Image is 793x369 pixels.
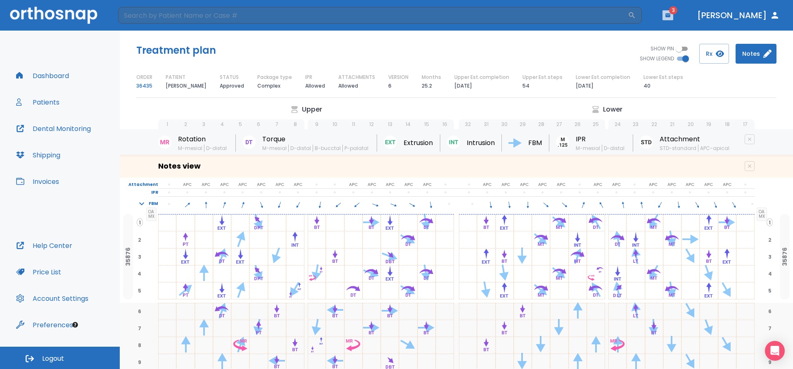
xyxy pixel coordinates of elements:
p: IPR [576,134,626,144]
p: 10 [332,121,337,128]
span: 3 [767,253,773,260]
p: 27 [556,121,562,128]
p: Lower Est.steps [643,74,683,81]
span: 20° [215,200,234,208]
span: 6 [136,307,143,315]
button: Account Settings [11,288,93,308]
span: 330° [592,200,611,208]
p: APC [667,181,676,188]
button: [PERSON_NAME] [694,8,783,23]
p: 11 [352,121,355,128]
span: 3 [136,253,143,260]
p: APC [183,181,192,188]
p: 35876 [781,248,788,266]
span: 130° [556,200,574,208]
p: Allowed [338,81,358,91]
p: APC [501,181,510,188]
p: STATUS [220,74,239,81]
p: APC [294,181,302,188]
button: Dashboard [11,66,74,86]
span: 200° [271,200,289,208]
span: OA MX [146,207,157,221]
span: 20° [234,200,252,208]
p: IPR [305,74,312,81]
p: Complex [257,81,280,91]
p: APC [483,181,491,188]
p: Allowed [305,81,325,91]
p: APC [349,181,358,188]
p: FBM [528,138,542,148]
p: [PERSON_NAME] [166,81,207,91]
p: APC [686,181,694,188]
span: SHOW LEGEND [640,55,674,62]
p: Upper [302,105,322,114]
p: 8 [294,121,297,128]
span: 150° [725,200,743,208]
a: Preferences [11,315,78,335]
p: APC [238,181,247,188]
div: Open Intercom Messenger [765,341,785,361]
p: APC [723,181,731,188]
p: FBM [149,200,158,207]
span: D-distal [602,145,626,152]
p: Package type [257,74,292,81]
p: 25 [593,121,599,128]
p: APC [704,181,713,188]
h6: Notes view [158,160,201,173]
p: Extrusion [404,138,433,148]
button: Shipping [11,145,65,165]
p: 40 [643,81,651,91]
button: Rx [699,44,729,64]
span: 350° [614,200,633,208]
p: PATIENT [166,74,185,81]
span: 180° [518,200,537,208]
button: Invoices [11,171,64,191]
span: 160° [706,200,725,208]
p: 6 [257,121,260,128]
a: Price List [11,262,66,282]
p: 23 [633,121,639,128]
p: Intrusion [467,138,495,148]
p: APC [368,181,376,188]
span: 5 [136,287,143,294]
h5: Treatment plan [136,44,216,57]
p: 7 [275,121,278,128]
a: Dental Monitoring [11,119,96,138]
span: 7 [767,324,773,332]
span: 190° [311,200,329,208]
span: P-palatal [342,145,370,152]
span: 1 [137,218,143,226]
span: Logout [42,354,64,363]
span: M-mesial [178,145,204,152]
p: APC [557,181,565,188]
span: 150° [688,200,706,208]
p: [DATE] [576,81,594,91]
p: APC [423,181,432,188]
p: 17 [743,121,748,128]
p: 28 [538,121,544,128]
p: 26 [575,121,581,128]
p: 5 [239,121,242,128]
p: [DATE] [454,81,472,91]
p: 1 [166,121,168,128]
p: 35876 [125,248,131,266]
p: 12 [369,121,374,128]
p: 3 [202,121,205,128]
span: APC-apical [698,145,731,152]
p: APC [386,181,394,188]
p: 13 [388,121,392,128]
p: 4 [221,121,224,128]
p: Attachment [120,181,158,188]
p: Attachment [660,134,731,144]
p: Upper Est.completion [454,74,509,81]
span: 3 [669,6,677,14]
input: Search by Patient Name or Case # [118,7,628,24]
p: 9 [315,121,318,128]
p: 24 [615,121,621,128]
span: 1 [767,218,773,226]
p: Lower [603,105,622,114]
span: 50° [178,200,197,208]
